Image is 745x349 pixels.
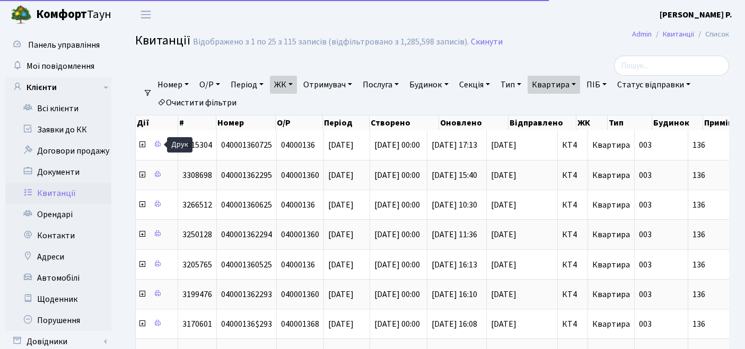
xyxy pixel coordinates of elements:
a: Очистити фільтри [153,94,241,112]
span: 003 [639,169,652,181]
a: Отримувач [299,76,356,94]
span: Мої повідомлення [27,60,94,72]
a: Статус відправки [613,76,695,94]
span: 04000136 [281,259,315,271]
span: [DATE] [491,320,553,328]
span: [DATE] [328,139,354,151]
span: КТ4 [562,320,583,328]
a: ЖК [270,76,297,94]
span: [DATE] [491,171,553,180]
a: Послуга [358,76,403,94]
span: 040001360625 [221,199,272,211]
span: 3308698 [182,169,212,181]
span: [DATE] 16:13 [432,259,477,271]
span: [DATE] 00:00 [374,229,420,240]
a: Квартира [528,76,580,94]
span: 003 [639,199,652,211]
a: Будинок [405,76,452,94]
th: Відправлено [509,115,576,130]
a: Квитанції [5,183,111,204]
span: Квартира [592,229,630,240]
th: Оновлено [439,115,509,130]
span: 040001360 [281,229,319,240]
th: # [178,115,216,130]
span: Квартира [592,139,630,151]
span: [DATE] [328,229,354,240]
a: Період [226,76,268,94]
a: Тип [496,76,525,94]
span: 003 [639,289,652,300]
a: Мої повідомлення [5,56,111,77]
span: [DATE] 16:10 [432,289,477,300]
a: Секція [455,76,494,94]
th: ЖК [576,115,608,130]
span: [DATE] [328,199,354,211]
b: Комфорт [36,6,87,23]
span: [DATE] [328,289,354,300]
a: Admin [632,29,652,40]
span: [DATE] [328,318,354,330]
a: Панель управління [5,34,111,56]
span: 040001362295 [221,169,272,181]
span: Квартира [592,199,630,211]
span: 003 [639,259,652,271]
th: О/Р [276,115,322,130]
a: Документи [5,162,111,183]
span: [DATE] 16:08 [432,318,477,330]
span: [DATE] [491,201,553,209]
span: [DATE] [328,169,354,181]
span: 040001362293 [221,289,272,300]
span: Панель управління [28,39,100,51]
span: 040001360 [281,289,319,300]
a: О/Р [195,76,224,94]
span: КТ4 [562,290,583,299]
th: Будинок [652,115,703,130]
span: 04000136$293 [221,318,272,330]
a: Контакти [5,225,111,246]
th: Тип [608,115,652,130]
a: Квитанції [663,29,694,40]
th: Період [323,115,370,130]
span: [DATE] [491,290,553,299]
span: 3170601 [182,318,212,330]
span: КТ4 [562,261,583,269]
a: Клієнти [5,77,111,98]
a: Щоденник [5,289,111,310]
a: Заявки до КК [5,119,111,140]
a: ПІБ [582,76,611,94]
span: 3315304 [182,139,212,151]
th: Номер [216,115,276,130]
a: Порушення [5,310,111,331]
a: Всі клієнти [5,98,111,119]
li: Список [694,29,729,40]
span: [DATE] [491,141,553,149]
span: 040001360725 [221,139,272,151]
span: [DATE] 15:40 [432,169,477,181]
span: 003 [639,229,652,240]
span: Квитанції [135,31,190,50]
span: [DATE] 17:13 [432,139,477,151]
span: Квартира [592,169,630,181]
span: [DATE] 00:00 [374,289,420,300]
a: Скинути [471,37,503,47]
span: [DATE] 00:00 [374,199,420,211]
span: Квартира [592,259,630,271]
span: 04000136 [281,199,315,211]
span: 003 [639,139,652,151]
div: Відображено з 1 по 25 з 115 записів (відфільтровано з 1,285,598 записів). [193,37,469,47]
th: Створено [370,115,439,130]
span: [DATE] 10:30 [432,199,477,211]
th: Дії [136,115,178,130]
span: Квартира [592,289,630,300]
a: [PERSON_NAME] Р. [660,8,732,21]
span: [DATE] 00:00 [374,318,420,330]
span: КТ4 [562,171,583,180]
span: [DATE] [491,230,553,239]
span: 003 [639,318,652,330]
span: 040001360525 [221,259,272,271]
span: [DATE] 11:36 [432,229,477,240]
a: Договори продажу [5,140,111,162]
a: Автомобілі [5,267,111,289]
a: Номер [153,76,193,94]
span: КТ4 [562,230,583,239]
